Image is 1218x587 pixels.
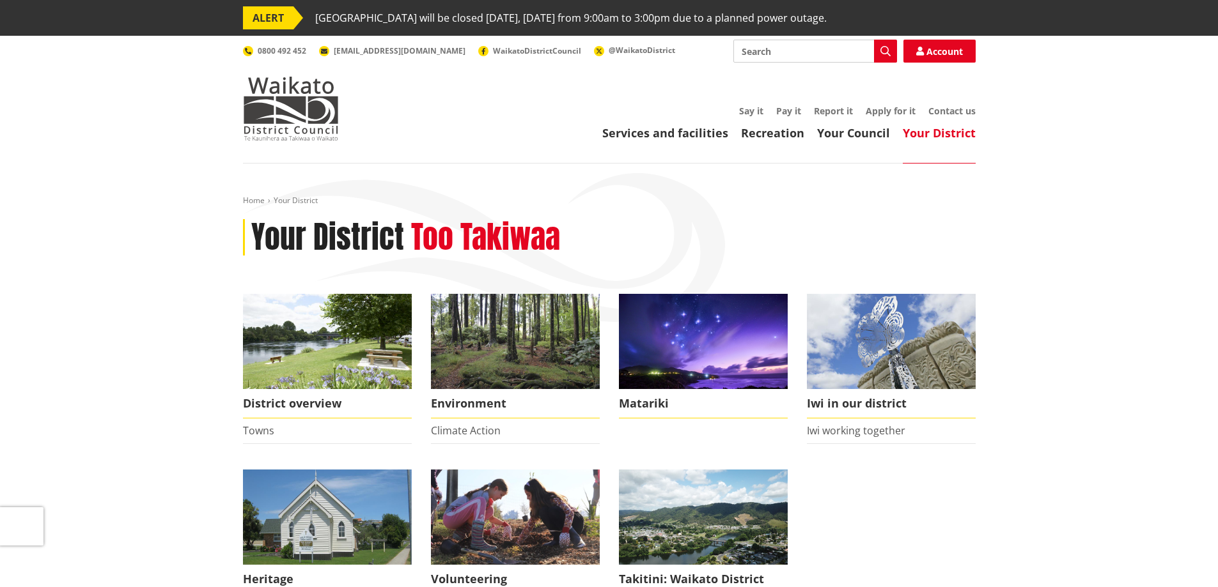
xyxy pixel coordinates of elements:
[807,389,976,418] span: Iwi in our district
[315,6,827,29] span: [GEOGRAPHIC_DATA] will be closed [DATE], [DATE] from 9:00am to 3:00pm due to a planned power outage.
[243,294,412,389] img: Ngaruawahia 0015
[807,423,905,438] a: Iwi working together
[903,40,976,63] a: Account
[258,45,306,56] span: 0800 492 452
[243,77,339,141] img: Waikato District Council - Te Kaunihera aa Takiwaa o Waikato
[478,45,581,56] a: WaikatoDistrictCouncil
[243,469,412,565] img: Raglan Church
[243,195,265,206] a: Home
[319,45,465,56] a: [EMAIL_ADDRESS][DOMAIN_NAME]
[431,294,600,418] a: Environment
[602,125,728,141] a: Services and facilities
[243,389,412,418] span: District overview
[733,40,897,63] input: Search input
[431,423,501,438] a: Climate Action
[928,105,976,117] a: Contact us
[411,219,560,256] h2: Too Takiwaa
[807,294,976,418] a: Turangawaewae Ngaruawahia Iwi in our district
[334,45,465,56] span: [EMAIL_ADDRESS][DOMAIN_NAME]
[243,195,976,206] nav: breadcrumb
[741,125,804,141] a: Recreation
[431,294,600,389] img: biodiversity- Wright's Bush_16x9 crop
[619,294,788,389] img: Matariki over Whiaangaroa
[739,105,763,117] a: Say it
[431,389,600,418] span: Environment
[243,6,293,29] span: ALERT
[251,219,404,256] h1: Your District
[814,105,853,117] a: Report it
[619,294,788,418] a: Matariki
[866,105,916,117] a: Apply for it
[594,45,675,56] a: @WaikatoDistrict
[243,45,306,56] a: 0800 492 452
[609,45,675,56] span: @WaikatoDistrict
[817,125,890,141] a: Your Council
[243,294,412,418] a: Ngaruawahia 0015 District overview
[243,423,274,438] a: Towns
[903,125,976,141] a: Your District
[807,294,976,389] img: Turangawaewae Ngaruawahia
[619,389,788,418] span: Matariki
[493,45,581,56] span: WaikatoDistrictCouncil
[776,105,801,117] a: Pay it
[431,469,600,565] img: volunteer icon
[274,195,318,206] span: Your District
[619,469,788,565] img: ngaaruawaahia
